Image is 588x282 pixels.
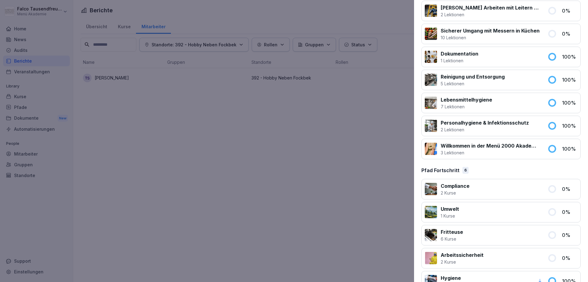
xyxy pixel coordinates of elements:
[441,259,484,265] p: 2 Kurse
[441,57,478,64] p: 1 Lektionen
[441,182,469,190] p: Compliance
[562,185,577,193] p: 0 %
[562,122,577,129] p: 100 %
[562,76,577,83] p: 100 %
[441,4,540,11] p: [PERSON_NAME] Arbeiten mit Leitern und Tritten
[562,231,577,239] p: 0 %
[441,119,529,126] p: Personalhygiene & Infektionsschutz
[441,190,469,196] p: 2 Kurse
[562,7,577,14] p: 0 %
[441,205,459,213] p: Umwelt
[441,103,492,110] p: 7 Lektionen
[441,274,461,282] p: Hygiene
[562,254,577,262] p: 0 %
[441,142,540,149] p: Willkommen in der Menü 2000 Akademie mit Bounti!
[441,80,505,87] p: 5 Lektionen
[441,236,463,242] p: 6 Kurse
[441,126,529,133] p: 2 Lektionen
[562,53,577,60] p: 100 %
[441,73,505,80] p: Reinigung und Entsorgung
[562,30,577,37] p: 0 %
[562,99,577,106] p: 100 %
[441,251,484,259] p: Arbeitssicherheit
[441,213,459,219] p: 1 Kurse
[441,149,540,156] p: 3 Lektionen
[441,96,492,103] p: Lebensmittelhygiene
[441,34,540,41] p: 10 Lektionen
[462,167,469,174] div: 6
[441,27,540,34] p: Sicherer Umgang mit Messern in Küchen
[421,167,459,174] p: Pfad Fortschritt
[562,145,577,153] p: 100 %
[441,11,540,18] p: 2 Lektionen
[562,208,577,216] p: 0 %
[441,228,463,236] p: Fritteuse
[441,50,478,57] p: Dokumentation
